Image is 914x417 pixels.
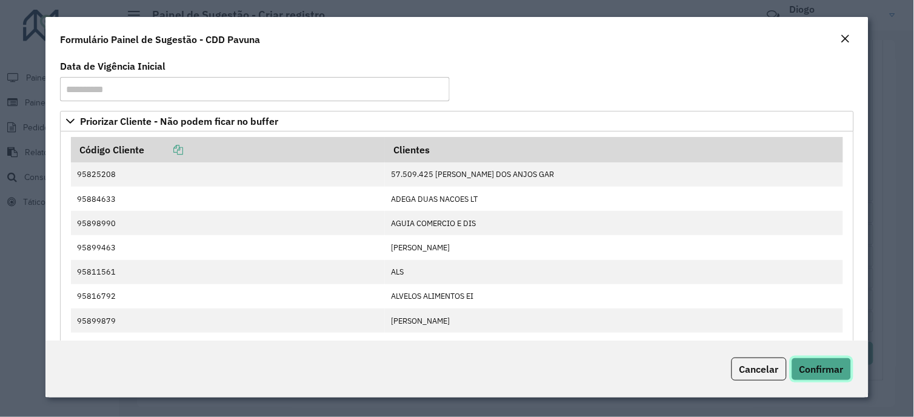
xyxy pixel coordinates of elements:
td: ADEGA DUAS NACOES LT [385,187,843,211]
span: Priorizar Cliente - Não podem ficar no buffer [80,116,278,126]
td: 57.509.425 [PERSON_NAME] DOS ANJOS GAR [385,162,843,187]
th: Clientes [385,137,843,162]
em: Fechar [841,34,850,44]
td: [PERSON_NAME] [385,235,843,259]
td: ALVELOS ALIMENTOS EI [385,284,843,309]
td: 95825208 [71,162,385,187]
span: Confirmar [799,363,844,375]
td: ALS [385,260,843,284]
td: [PERSON_NAME] MANHAES COS [385,333,843,357]
th: Código Cliente [71,137,385,162]
td: AGUIA COMERCIO E DIS [385,211,843,235]
button: Confirmar [792,358,852,381]
a: Copiar [144,144,183,156]
td: 95899879 [71,309,385,333]
td: 95811561 [71,260,385,284]
button: Close [837,32,854,47]
h4: Formulário Painel de Sugestão - CDD Pavuna [60,32,260,47]
button: Cancelar [732,358,787,381]
label: Data de Vigência Inicial [60,59,165,73]
td: 95884633 [71,187,385,211]
td: 95898990 [71,211,385,235]
td: 95800456 [71,333,385,357]
td: 95816792 [71,284,385,309]
td: 95899463 [71,235,385,259]
span: Cancelar [739,363,779,375]
a: Priorizar Cliente - Não podem ficar no buffer [60,111,853,132]
td: [PERSON_NAME] [385,309,843,333]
